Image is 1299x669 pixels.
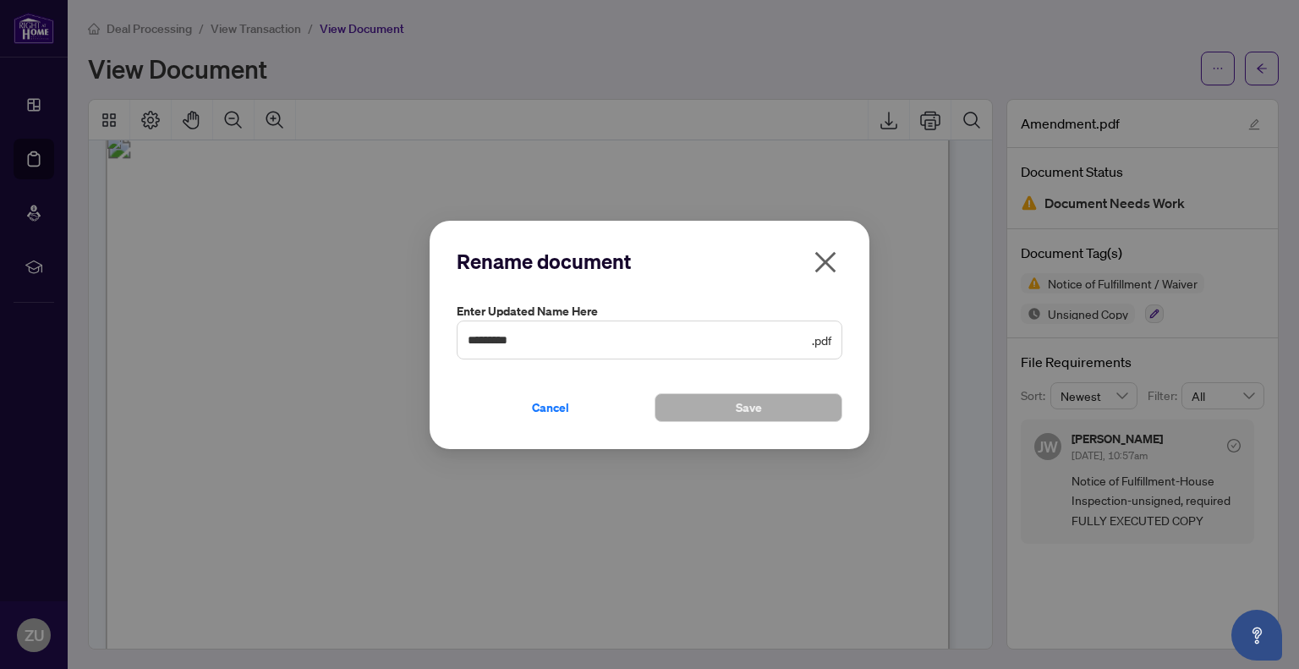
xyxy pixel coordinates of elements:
h2: Rename document [457,248,842,275]
button: Save [655,392,842,421]
span: close [812,249,839,276]
span: .pdf [812,330,831,348]
span: Cancel [532,393,569,420]
label: Enter updated name here [457,302,842,321]
button: Cancel [457,392,644,421]
button: Open asap [1231,610,1282,661]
